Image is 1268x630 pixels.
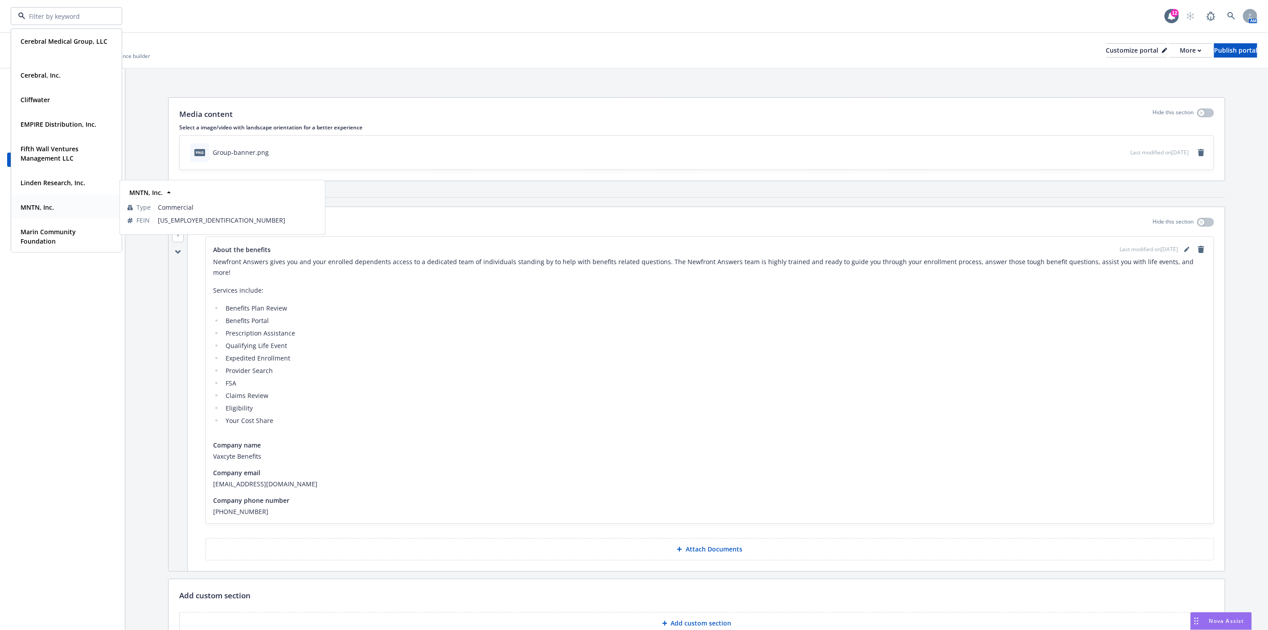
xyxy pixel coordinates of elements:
span: Nova Assist [1209,617,1244,625]
span: [EMAIL_ADDRESS][DOMAIN_NAME] [213,479,1206,489]
span: png [194,149,205,156]
a: Report a Bug [1202,7,1220,25]
div: [GEOGRAPHIC_DATA] [7,79,118,88]
li: FSA​ [223,378,1206,389]
span: [PHONE_NUMBER] [213,507,1206,516]
p: Newfront Answers gives you and your enrolled dependents access to a dedicated team of individuals... [213,257,1206,278]
p: Hide this section [1153,218,1194,229]
p: Media content [179,108,233,120]
li: Provider Search​ [223,365,1206,376]
li: Prescription Assistance​ [223,328,1206,339]
span: FEIN [136,216,150,225]
p: Hide this section [1153,108,1194,120]
span: Company phone number [213,496,289,505]
span: Commercial [158,203,317,212]
button: Attach Documents [206,538,1214,560]
a: remove [1196,147,1206,158]
p: Select a image/video with landscape orientation for a better experience [179,124,1214,131]
a: Search [1223,7,1240,25]
button: Nova Assist [1190,612,1252,630]
li: Claims Review​ [223,390,1206,401]
a: Welcome [7,92,118,106]
span: Last modified on [DATE] [1130,149,1189,156]
a: remove [1196,244,1206,255]
div: 12 [1171,9,1179,17]
div: Group-banner.png [213,148,269,157]
p: Services include:​​ [213,285,1206,296]
button: download file [1104,148,1112,157]
a: Open Enrollment [7,122,118,137]
li: Your Cost Share​ [223,415,1206,426]
span: Vaxcyte Benefits [213,452,1206,461]
button: Publish portal [1214,43,1257,58]
strong: MNTN, Inc. [129,188,163,197]
li: Benefits Plan Review​ [223,303,1206,314]
p: Attach Documents [686,545,742,554]
li: Expedited Enrollment​ [223,353,1206,364]
strong: Marin Community Foundation [21,228,76,245]
button: 1 [172,229,184,239]
button: More [1169,43,1212,58]
li: Eligibility​ [223,403,1206,414]
a: New Hire and Life Events [7,107,118,121]
button: Customize portal [1106,43,1167,58]
p: Add custom section [671,619,732,628]
li: Benefits Portal​ [223,315,1206,326]
input: Filter by keyword [25,12,104,21]
div: More [1180,44,1202,57]
span: Company name [213,440,261,450]
span: Last modified on [DATE] [1120,245,1178,253]
div: Customize portal [1106,44,1167,57]
strong: Fifth Wall Ventures Management LLC [21,145,78,162]
a: Team Support [7,153,118,167]
span: Type [136,203,151,212]
strong: Cerebral Medical Group, LLC [21,37,107,46]
span: [US_EMPLOYER_IDENTIFICATION_NUMBER] [158,216,317,225]
div: Publish portal [1214,44,1257,57]
span: Company email [213,468,260,477]
strong: Cerebral, Inc. [21,71,61,79]
strong: EMPIRE Distribution, Inc. [21,120,96,128]
a: FAQs [7,183,118,197]
div: Drag to move [1191,613,1202,630]
a: Benefits [7,137,118,152]
a: editPencil [1182,244,1192,255]
strong: Cliffwater [21,95,50,104]
strong: Linden Research, Inc. [21,178,85,187]
li: Qualifying Life Event​ [223,340,1206,351]
a: Start snowing [1182,7,1199,25]
span: About the benefits [213,245,271,254]
a: Resources [7,168,118,182]
p: Add custom section [179,590,251,601]
strong: MNTN, Inc. [21,203,54,211]
button: preview file [1119,148,1127,157]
